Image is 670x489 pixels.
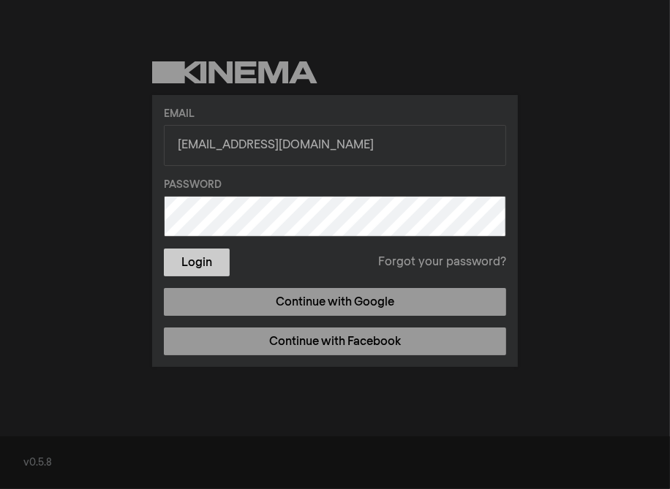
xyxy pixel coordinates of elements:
a: Continue with Facebook [164,327,506,355]
a: Forgot your password? [378,254,506,271]
a: Continue with Google [164,288,506,316]
button: Login [164,249,230,276]
label: Email [164,107,506,122]
div: v0.5.8 [23,455,647,471]
label: Password [164,178,506,193]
